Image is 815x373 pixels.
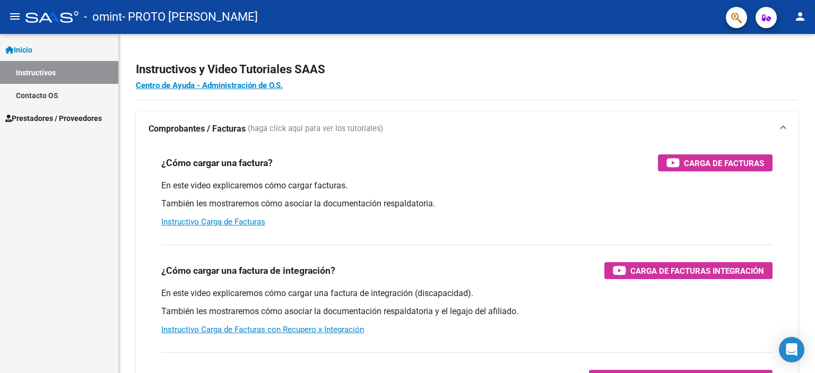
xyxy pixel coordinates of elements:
[161,155,273,170] h3: ¿Cómo cargar una factura?
[149,123,246,135] strong: Comprobantes / Facturas
[161,306,773,317] p: También les mostraremos cómo asociar la documentación respaldatoria y el legajo del afiliado.
[161,180,773,192] p: En este video explicaremos cómo cargar facturas.
[136,112,798,146] mat-expansion-panel-header: Comprobantes / Facturas (haga click aquí para ver los tutoriales)
[161,288,773,299] p: En este video explicaremos cómo cargar una factura de integración (discapacidad).
[684,157,764,170] span: Carga de Facturas
[658,154,773,171] button: Carga de Facturas
[779,337,804,362] div: Open Intercom Messenger
[161,217,265,227] a: Instructivo Carga de Facturas
[630,264,764,277] span: Carga de Facturas Integración
[161,263,335,278] h3: ¿Cómo cargar una factura de integración?
[8,10,21,23] mat-icon: menu
[136,59,798,80] h2: Instructivos y Video Tutoriales SAAS
[122,5,258,29] span: - PROTO [PERSON_NAME]
[604,262,773,279] button: Carga de Facturas Integración
[136,81,283,90] a: Centro de Ayuda - Administración de O.S.
[161,325,364,334] a: Instructivo Carga de Facturas con Recupero x Integración
[5,44,32,56] span: Inicio
[84,5,122,29] span: - omint
[248,123,383,135] span: (haga click aquí para ver los tutoriales)
[794,10,807,23] mat-icon: person
[5,112,102,124] span: Prestadores / Proveedores
[161,198,773,210] p: También les mostraremos cómo asociar la documentación respaldatoria.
